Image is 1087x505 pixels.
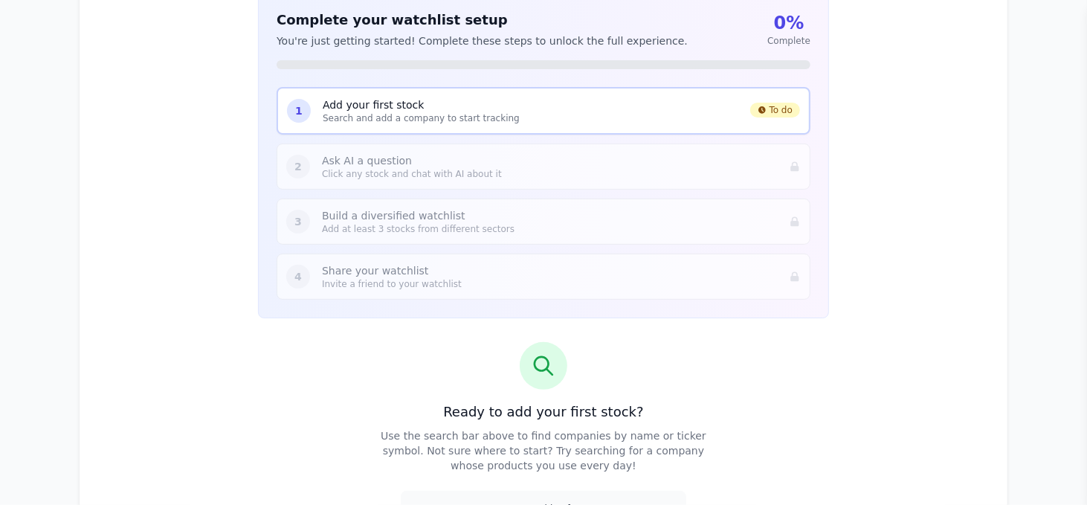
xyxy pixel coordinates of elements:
div: 0% [767,11,810,35]
div: Complete [767,35,810,47]
p: Build a diversified watchlist [322,208,777,223]
span: 3 [294,214,302,229]
h3: Complete your watchlist setup [277,10,688,30]
span: 1 [295,103,303,118]
p: Add at least 3 stocks from different sectors [322,223,777,235]
span: To do [750,103,800,118]
p: You're just getting started! Complete these steps to unlock the full experience. [277,33,688,48]
h3: Ready to add your first stock? [258,402,829,422]
p: Click any stock and chat with AI about it [322,168,777,180]
span: 2 [294,159,302,174]
p: Add your first stock [323,97,738,112]
p: Search and add a company to start tracking [323,112,738,124]
span: 4 [294,269,302,284]
p: Share your watchlist [322,263,777,278]
p: Ask AI a question [322,153,777,168]
p: Invite a friend to your watchlist [322,278,777,290]
p: Use the search bar above to find companies by name or ticker symbol. Not sure where to start? Try... [377,428,710,473]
